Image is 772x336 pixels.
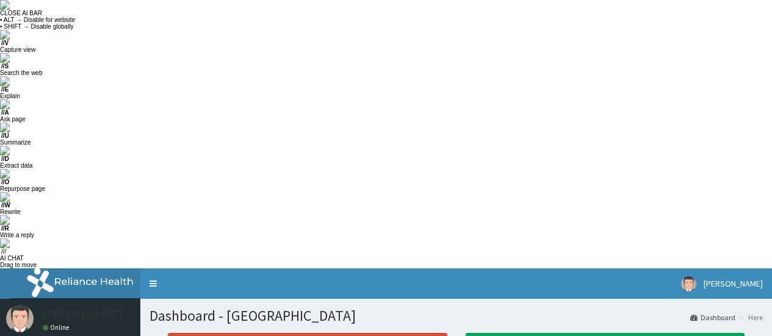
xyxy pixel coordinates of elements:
span: // [1,225,5,232]
span: // [1,86,5,93]
li: Here [737,312,763,323]
img: User Image [681,276,696,291]
span: // [1,179,5,185]
span: // [1,202,5,209]
h1: Dashboard - [GEOGRAPHIC_DATA] [150,308,763,324]
p: [PERSON_NAME] [43,308,123,319]
span: // [1,109,5,116]
span: // [1,132,5,139]
a: Dashboard [690,312,735,323]
img: User Image [6,305,34,332]
span: // [1,63,5,70]
span: // [1,248,5,255]
span: [PERSON_NAME] [704,278,763,289]
span: // [1,155,5,162]
span: // [1,40,5,46]
a: Online [43,323,72,332]
a: [PERSON_NAME] [672,268,772,299]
